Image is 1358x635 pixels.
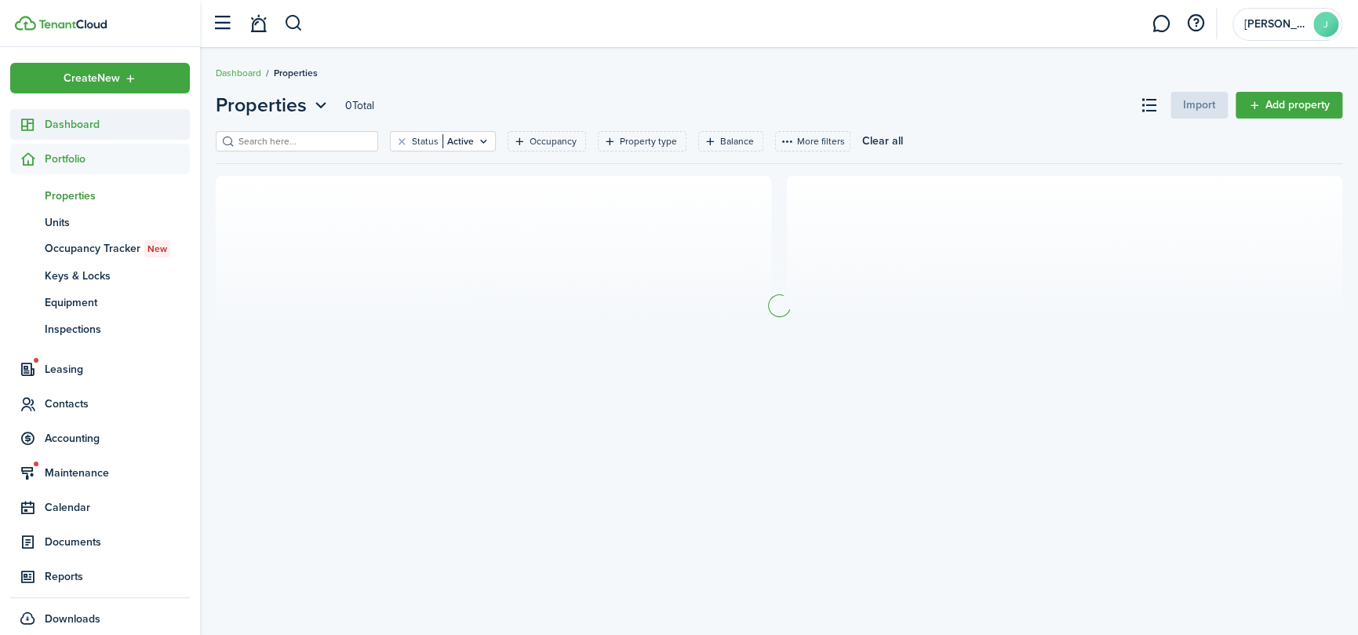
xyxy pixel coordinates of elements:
[412,134,439,148] filter-tag-label: Status
[235,134,373,149] input: Search here...
[45,151,190,167] span: Portfolio
[45,534,190,550] span: Documents
[216,91,331,119] button: Properties
[45,116,190,133] span: Dashboard
[216,91,331,119] button: Open menu
[442,134,474,148] filter-tag-value: Active
[45,465,190,481] span: Maintenance
[775,131,850,151] button: More filters
[598,131,686,151] filter-tag: Open filter
[508,131,586,151] filter-tag: Open filter
[45,294,190,311] span: Equipment
[698,131,763,151] filter-tag: Open filter
[45,611,100,627] span: Downloads
[207,9,237,38] button: Open sidebar
[15,16,36,31] img: TenantCloud
[395,135,409,148] button: Clear filter
[45,568,190,585] span: Reports
[390,131,496,151] filter-tag: Open filter
[45,214,190,231] span: Units
[10,289,190,316] a: Equipment
[345,97,374,114] header-page-total: 0 Total
[862,131,903,151] button: Clear all
[45,361,190,378] span: Leasing
[10,561,190,592] a: Reports
[1146,4,1176,44] a: Messaging
[10,182,190,209] a: Properties
[10,235,190,262] a: Occupancy TrackerNew
[147,242,167,256] span: New
[45,430,190,447] span: Accounting
[10,262,190,289] a: Keys & Locks
[620,134,677,148] filter-tag-label: Property type
[766,292,793,319] img: Loading
[45,321,190,338] span: Inspections
[720,134,754,148] filter-tag-label: Balance
[45,396,190,412] span: Contacts
[45,240,190,257] span: Occupancy Tracker
[274,66,318,80] span: Properties
[530,134,577,148] filter-tag-label: Occupancy
[38,20,107,29] img: TenantCloud
[1244,19,1307,30] span: Joe
[45,499,190,516] span: Calendar
[1171,92,1228,119] import-btn: Import
[10,63,190,93] button: Open menu
[284,10,304,37] button: Search
[10,109,190,140] a: Dashboard
[1236,92,1342,119] a: Add property
[45,268,190,284] span: Keys & Locks
[216,66,261,80] a: Dashboard
[1182,10,1209,37] button: Open resource center
[1313,12,1338,37] avatar-text: J
[45,188,190,204] span: Properties
[243,4,273,44] a: Notifications
[10,209,190,235] a: Units
[64,73,120,84] span: Create New
[216,91,307,119] span: Properties
[10,316,190,342] a: Inspections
